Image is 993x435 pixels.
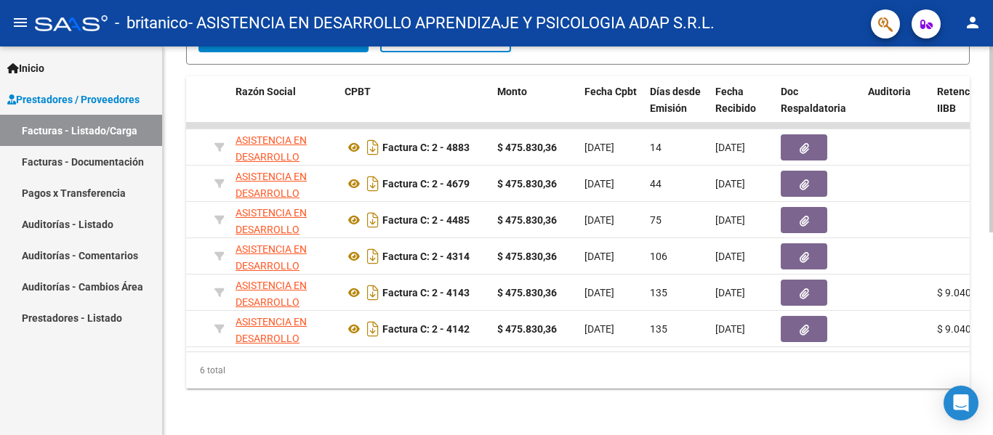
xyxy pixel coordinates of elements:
[363,172,382,195] i: Descargar documento
[363,136,382,159] i: Descargar documento
[382,323,470,335] strong: Factura C: 2 - 4142
[715,86,756,114] span: Fecha Recibido
[236,171,323,248] span: ASISTENCIA EN DESARROLLO APRENDIZAJE Y PSICOLOGIA ADAP S.R.L.
[709,76,775,140] datatable-header-cell: Fecha Recibido
[382,251,470,262] strong: Factura C: 2 - 4314
[650,287,667,298] span: 135
[937,323,985,335] span: $ 9.040,77
[491,76,579,140] datatable-header-cell: Monto
[363,281,382,304] i: Descargar documento
[862,76,931,140] datatable-header-cell: Auditoria
[115,7,188,39] span: - britanico
[715,323,745,335] span: [DATE]
[584,214,614,226] span: [DATE]
[188,7,715,39] span: - ASISTENCIA EN DESARROLLO APRENDIZAJE Y PSICOLOGIA ADAP S.R.L.
[715,214,745,226] span: [DATE]
[650,214,662,226] span: 75
[964,14,981,31] mat-icon: person
[363,245,382,268] i: Descargar documento
[497,86,527,97] span: Monto
[236,241,333,272] div: 30715015095
[584,251,614,262] span: [DATE]
[236,168,333,199] div: 30715015095
[236,314,333,344] div: 30715015095
[715,142,745,153] span: [DATE]
[650,178,662,190] span: 44
[644,76,709,140] datatable-header-cell: Días desde Emisión
[236,277,333,308] div: 30715015095
[382,287,470,298] strong: Factura C: 2 - 4143
[186,352,970,389] div: 6 total
[236,207,323,285] span: ASISTENCIA EN DESARROLLO APRENDIZAJE Y PSICOLOGIA ADAP S.R.L.
[12,14,29,31] mat-icon: menu
[497,287,557,298] strong: $ 475.830,36
[497,178,557,190] strong: $ 475.830,36
[584,178,614,190] span: [DATE]
[584,86,637,97] span: Fecha Cpbt
[650,86,701,114] span: Días desde Emisión
[236,316,323,394] span: ASISTENCIA EN DESARROLLO APRENDIZAJE Y PSICOLOGIA ADAP S.R.L.
[382,178,470,190] strong: Factura C: 2 - 4679
[650,323,667,335] span: 135
[345,86,371,97] span: CPBT
[781,86,846,114] span: Doc Respaldatoria
[650,142,662,153] span: 14
[236,243,323,321] span: ASISTENCIA EN DESARROLLO APRENDIZAJE Y PSICOLOGIA ADAP S.R.L.
[7,92,140,107] span: Prestadores / Proveedores
[236,280,323,357] span: ASISTENCIA EN DESARROLLO APRENDIZAJE Y PSICOLOGIA ADAP S.R.L.
[584,323,614,335] span: [DATE]
[230,76,339,140] datatable-header-cell: Razón Social
[775,76,862,140] datatable-header-cell: Doc Respaldatoria
[497,323,557,335] strong: $ 475.830,36
[382,142,470,153] strong: Factura C: 2 - 4883
[236,86,296,97] span: Razón Social
[937,86,984,114] span: Retencion IIBB
[650,251,667,262] span: 106
[715,178,745,190] span: [DATE]
[584,142,614,153] span: [DATE]
[363,208,382,232] i: Descargar documento
[236,134,323,212] span: ASISTENCIA EN DESARROLLO APRENDIZAJE Y PSICOLOGIA ADAP S.R.L.
[715,251,745,262] span: [DATE]
[937,287,985,298] span: $ 9.040,77
[944,386,978,420] div: Open Intercom Messenger
[497,214,557,226] strong: $ 475.830,36
[579,76,644,140] datatable-header-cell: Fecha Cpbt
[236,132,333,163] div: 30715015095
[584,287,614,298] span: [DATE]
[236,205,333,235] div: 30715015095
[7,60,44,76] span: Inicio
[497,251,557,262] strong: $ 475.830,36
[868,86,911,97] span: Auditoria
[715,287,745,298] span: [DATE]
[931,76,989,140] datatable-header-cell: Retencion IIBB
[363,317,382,341] i: Descargar documento
[382,214,470,226] strong: Factura C: 2 - 4485
[497,142,557,153] strong: $ 475.830,36
[339,76,491,140] datatable-header-cell: CPBT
